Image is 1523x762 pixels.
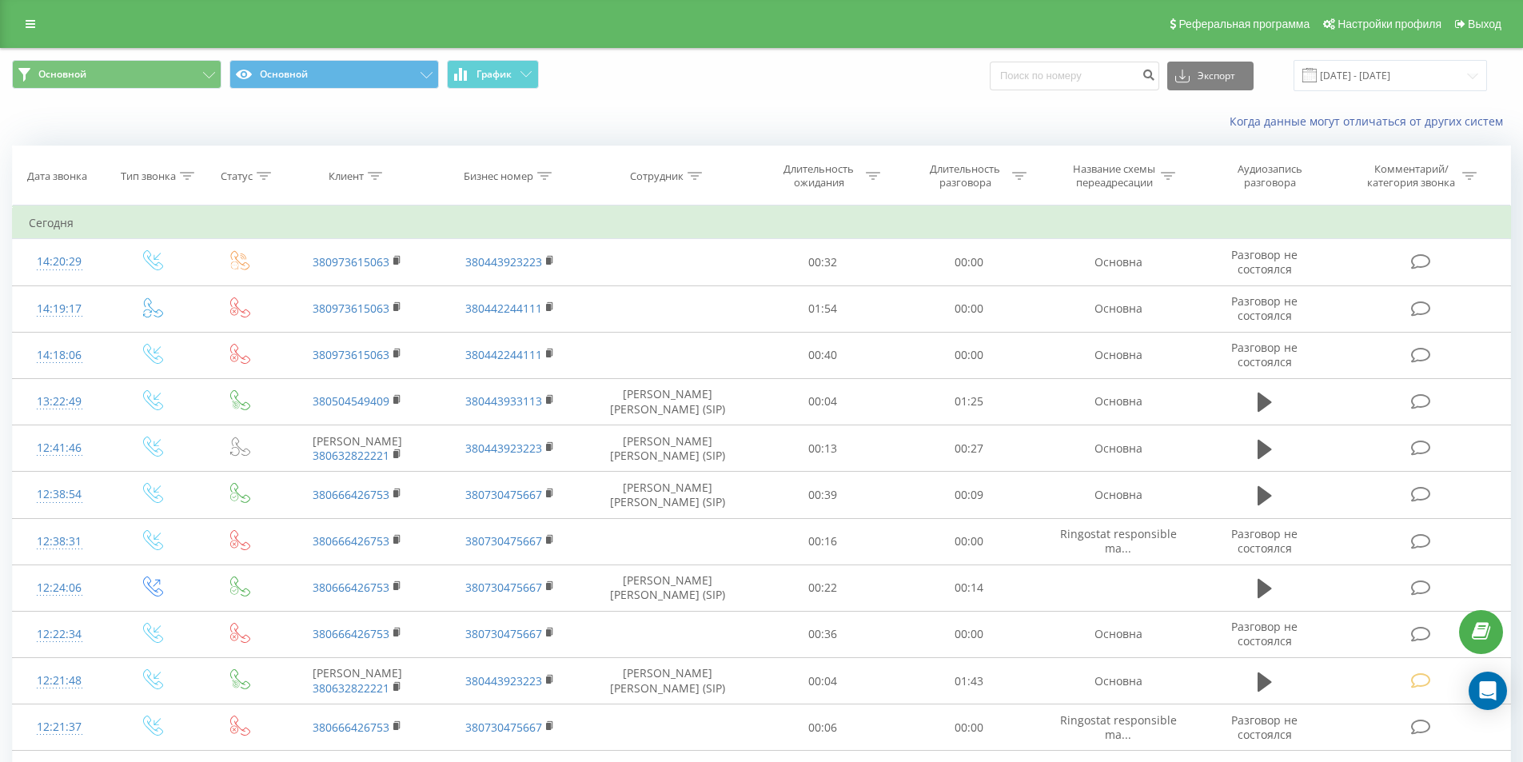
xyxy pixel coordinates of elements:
a: 380443923223 [465,441,542,456]
span: Ringostat responsible ma... [1060,712,1177,742]
div: 12:38:31 [29,526,90,557]
a: 380730475667 [465,533,542,549]
a: 380666426753 [313,720,389,735]
span: График [476,69,512,80]
td: Основна [1042,425,1194,472]
span: Разговор не состоялся [1231,712,1298,742]
a: 380666426753 [313,580,389,595]
td: 00:14 [896,565,1043,611]
div: Длительность ожидания [776,162,862,190]
a: 380443933113 [465,393,542,409]
div: Длительность разговора [923,162,1008,190]
a: 380632822221 [313,448,389,463]
div: Дата звонка [27,170,87,183]
td: 01:25 [896,378,1043,425]
td: [PERSON_NAME] [PERSON_NAME] (SIP) [586,378,750,425]
div: 13:22:49 [29,386,90,417]
input: Поиск по номеру [990,62,1159,90]
td: [PERSON_NAME] [281,425,433,472]
a: 380442244111 [465,301,542,316]
td: 00:00 [896,239,1043,285]
td: 00:06 [750,704,896,751]
td: 00:32 [750,239,896,285]
a: 380973615063 [313,347,389,362]
a: 380504549409 [313,393,389,409]
div: Аудиозапись разговора [1218,162,1322,190]
a: 380730475667 [465,626,542,641]
td: 00:13 [750,425,896,472]
div: 14:20:29 [29,246,90,277]
td: 00:36 [750,611,896,657]
td: Основна [1042,378,1194,425]
span: Разговор не состоялся [1231,293,1298,323]
span: Разговор не состоялся [1231,247,1298,277]
td: 00:39 [750,472,896,518]
td: 00:00 [896,332,1043,378]
a: 380730475667 [465,720,542,735]
td: 00:04 [750,658,896,704]
td: 00:09 [896,472,1043,518]
a: 380973615063 [313,301,389,316]
div: 12:38:54 [29,479,90,510]
a: 380973615063 [313,254,389,269]
button: Основной [12,60,221,89]
div: 12:21:48 [29,665,90,696]
div: 12:24:06 [29,572,90,604]
td: 00:22 [750,565,896,611]
td: [PERSON_NAME] [281,658,433,704]
td: 00:40 [750,332,896,378]
a: 380443923223 [465,673,542,688]
span: Основной [38,68,86,81]
a: 380666426753 [313,626,389,641]
td: Основна [1042,658,1194,704]
div: 14:19:17 [29,293,90,325]
td: 00:00 [896,704,1043,751]
div: Тип звонка [121,170,176,183]
button: График [447,60,539,89]
td: 00:16 [750,518,896,565]
div: 14:18:06 [29,340,90,371]
td: [PERSON_NAME] [PERSON_NAME] (SIP) [586,565,750,611]
div: Open Intercom Messenger [1469,672,1507,710]
td: [PERSON_NAME] [PERSON_NAME] (SIP) [586,425,750,472]
td: 01:43 [896,658,1043,704]
div: Бизнес номер [464,170,533,183]
td: 00:04 [750,378,896,425]
a: 380730475667 [465,580,542,595]
span: Ringostat responsible ma... [1060,526,1177,556]
div: Комментарий/категория звонка [1365,162,1458,190]
td: 00:00 [896,285,1043,332]
div: Клиент [329,170,364,183]
span: Настройки профиля [1338,18,1441,30]
td: Основна [1042,332,1194,378]
div: Сотрудник [630,170,684,183]
td: 00:00 [896,518,1043,565]
a: 380632822221 [313,680,389,696]
td: Основна [1042,472,1194,518]
span: Реферальная программа [1178,18,1310,30]
div: Статус [221,170,253,183]
td: Основна [1042,239,1194,285]
td: Основна [1042,285,1194,332]
td: 01:54 [750,285,896,332]
td: 00:00 [896,611,1043,657]
td: 00:27 [896,425,1043,472]
a: Когда данные могут отличаться от других систем [1230,114,1511,129]
span: Выход [1468,18,1501,30]
div: 12:21:37 [29,712,90,743]
a: 380666426753 [313,533,389,549]
a: 380442244111 [465,347,542,362]
span: Разговор не состоялся [1231,526,1298,556]
div: 12:41:46 [29,433,90,464]
td: [PERSON_NAME] [PERSON_NAME] (SIP) [586,658,750,704]
button: Экспорт [1167,62,1254,90]
td: Сегодня [13,207,1511,239]
div: 12:22:34 [29,619,90,650]
div: Название схемы переадресации [1071,162,1157,190]
a: 380666426753 [313,487,389,502]
span: Разговор не состоялся [1231,619,1298,648]
a: 380730475667 [465,487,542,502]
a: 380443923223 [465,254,542,269]
td: Основна [1042,611,1194,657]
button: Основной [229,60,439,89]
